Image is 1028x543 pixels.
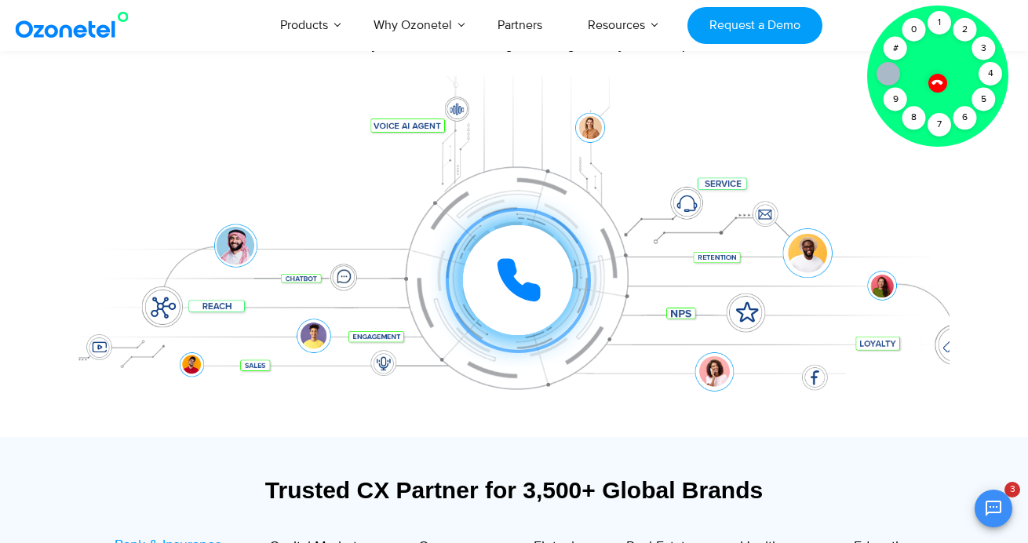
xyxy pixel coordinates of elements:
div: 6 [953,106,977,129]
div: 4 [979,62,1002,86]
span: 3 [1004,482,1020,497]
a: Request a Demo [687,7,822,44]
button: Open chat [975,490,1012,527]
div: 8 [902,106,926,129]
div: 5 [972,88,996,111]
div: 0 [902,18,926,42]
div: 9 [884,88,907,111]
div: 1 [928,11,951,35]
div: Trusted CX Partner for 3,500+ Global Brands [86,476,942,504]
div: # [884,37,907,60]
div: 3 [972,37,996,60]
div: 7 [928,113,951,137]
div: 2 [953,18,977,42]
